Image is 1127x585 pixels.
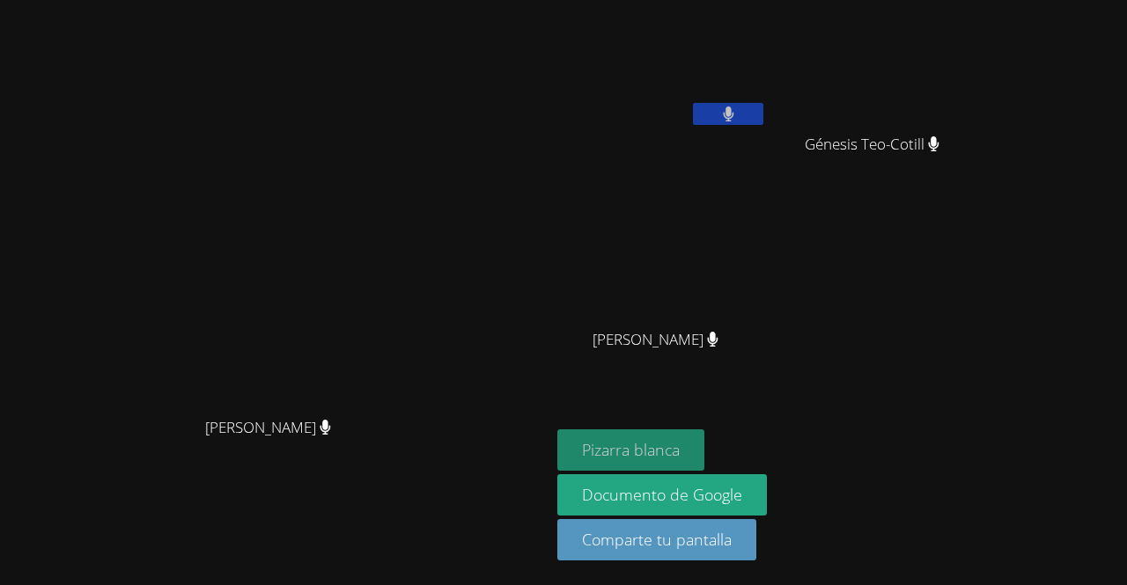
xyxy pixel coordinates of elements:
button: Comparte tu pantalla [557,519,756,560]
a: Documento de Google [557,474,767,516]
font: Documento de Google [582,484,742,505]
font: Génesis Teo-Cotill [805,134,924,154]
font: Pizarra blanca [582,439,680,460]
font: [PERSON_NAME] [593,329,703,349]
font: [PERSON_NAME] [205,417,316,437]
button: Pizarra blanca [557,429,704,471]
font: Comparte tu pantalla [582,529,732,550]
